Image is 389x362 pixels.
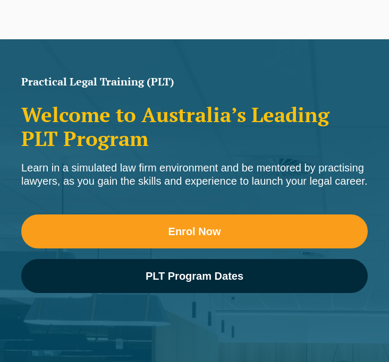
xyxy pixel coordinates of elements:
[21,259,368,293] a: PLT Program Dates
[21,214,368,248] a: Enrol Now
[21,161,368,188] div: Learn in a simulated law firm environment and be mentored by practising lawyers, as you gain the ...
[146,271,243,281] span: PLT Program Dates
[21,103,368,151] h2: Welcome to Australia’s Leading PLT Program
[168,226,221,237] span: Enrol Now
[21,76,368,87] h1: Practical Legal Training (PLT)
